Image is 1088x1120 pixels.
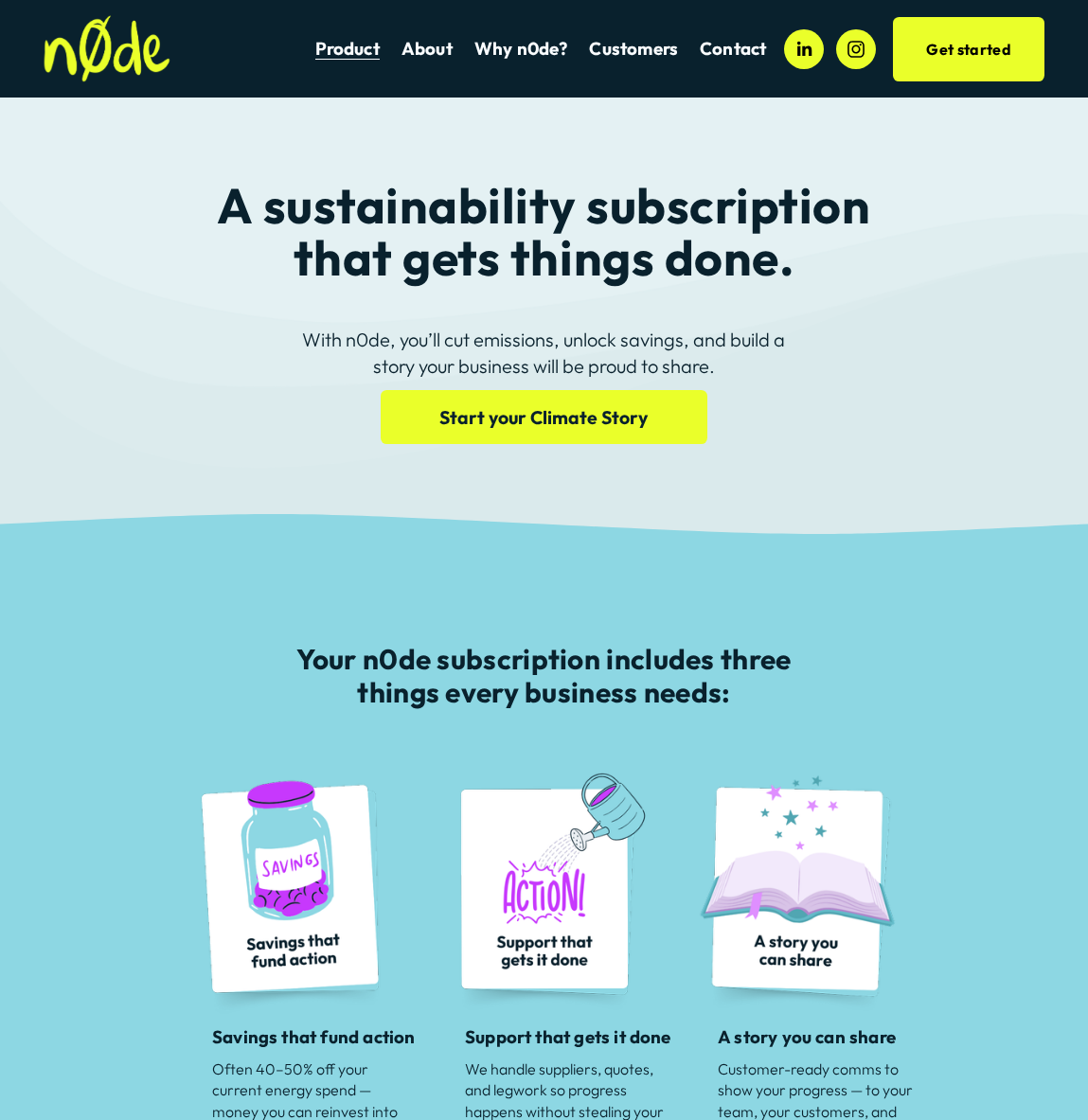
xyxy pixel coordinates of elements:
a: Instagram [836,29,876,69]
h3: Your n0de subscription includes three things every business needs: [296,643,792,708]
img: n0de [44,15,170,82]
p: With n0de, you’ll cut emissions, unlock savings, and build a story your business will be proud to... [296,327,792,380]
span: Customers [589,38,678,60]
h2: A sustainability subscription that gets things done. [169,179,918,285]
h4: A story you can share [718,1026,960,1047]
a: Why n0de? [474,36,568,61]
a: Contact [700,36,766,61]
a: folder dropdown [589,36,678,61]
a: Start your Climate Story [381,390,707,443]
a: Get started [893,17,1044,81]
h4: Savings that fund action [212,1026,455,1047]
a: Product [315,36,380,61]
a: About [401,36,453,61]
a: LinkedIn [784,29,824,69]
h4: Support that gets it done [465,1026,707,1047]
